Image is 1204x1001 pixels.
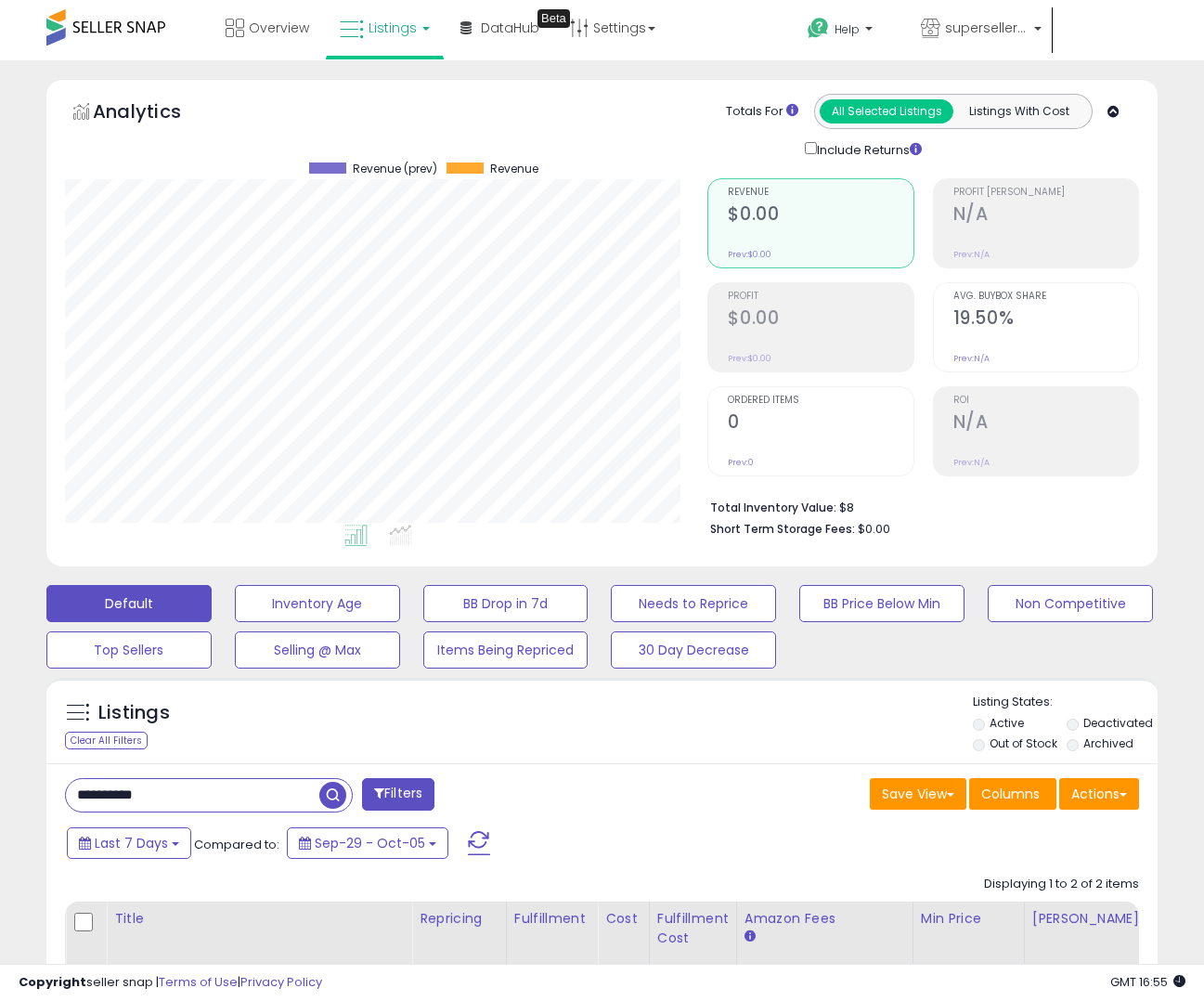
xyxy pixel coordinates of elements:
span: $0.00 [858,520,890,538]
button: Actions [1059,778,1139,810]
small: Prev: 0 [728,457,754,468]
span: Ordered Items [728,396,913,406]
h5: Listings [98,700,170,726]
button: Items Being Repriced [423,631,589,669]
button: Columns [969,778,1056,810]
div: Repricing [420,909,498,929]
h2: 0 [728,411,913,436]
h2: $0.00 [728,307,913,332]
div: Include Returns [791,138,944,160]
p: Listing States: [973,694,1158,711]
span: 2025-10-14 16:55 GMT [1110,973,1185,991]
span: Revenue [728,188,913,198]
span: Revenue (prev) [353,162,437,175]
div: Clear All Filters [65,732,148,749]
div: Totals For [726,103,798,121]
span: Profit [728,292,913,302]
a: Terms of Use [159,973,238,991]
span: DataHub [481,19,539,37]
span: Compared to: [194,836,279,853]
label: Archived [1083,735,1133,751]
li: $8 [710,495,1125,517]
small: Amazon Fees. [744,929,756,945]
small: Prev: N/A [953,457,990,468]
button: Inventory Age [235,585,400,622]
button: Non Competitive [988,585,1153,622]
button: Filters [362,778,434,811]
span: Revenue [490,162,538,175]
small: Prev: N/A [953,249,990,260]
button: BB Price Below Min [799,585,964,622]
div: Displaying 1 to 2 of 2 items [984,876,1139,893]
div: Fulfillment [514,909,589,929]
button: Listings With Cost [952,99,1086,123]
button: Sep-29 - Oct-05 [287,827,448,859]
span: Overview [249,19,309,37]
button: Selling @ Max [235,631,400,669]
span: Listings [369,19,417,37]
button: BB Drop in 7d [423,585,589,622]
small: Prev: $0.00 [728,353,771,364]
div: Fulfillment Cost [657,909,729,948]
button: All Selected Listings [820,99,953,123]
h2: $0.00 [728,203,913,228]
div: Tooltip anchor [537,9,570,28]
div: Amazon Fees [744,909,905,929]
span: Profit [PERSON_NAME] [953,188,1138,198]
div: [PERSON_NAME] [1032,909,1143,929]
small: Prev: N/A [953,353,990,364]
div: Min Price [921,909,1016,929]
h5: Analytics [93,98,217,129]
span: ROI [953,396,1138,406]
label: Out of Stock [990,735,1057,751]
span: Last 7 Days [95,834,168,852]
span: Avg. Buybox Share [953,292,1138,302]
button: 30 Day Decrease [611,631,776,669]
b: Total Inventory Value: [710,500,836,515]
label: Deactivated [1083,715,1153,731]
small: Prev: $0.00 [728,249,771,260]
label: Active [990,715,1024,731]
span: Columns [981,785,1040,803]
button: Needs to Reprice [611,585,776,622]
i: Get Help [807,17,830,40]
div: seller snap | | [19,974,322,992]
a: Privacy Policy [240,973,322,991]
div: Title [114,909,404,929]
b: Short Term Storage Fees: [710,521,855,537]
a: Help [793,3,904,60]
button: Save View [870,778,966,810]
h2: N/A [953,411,1138,436]
span: Sep-29 - Oct-05 [315,834,425,852]
strong: Copyright [19,973,86,991]
button: Last 7 Days [67,827,191,859]
h2: 19.50% [953,307,1138,332]
h2: N/A [953,203,1138,228]
span: supersellerusa [945,19,1029,37]
button: Top Sellers [46,631,212,669]
span: Help [835,21,860,37]
button: Default [46,585,212,622]
div: Cost [605,909,641,929]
